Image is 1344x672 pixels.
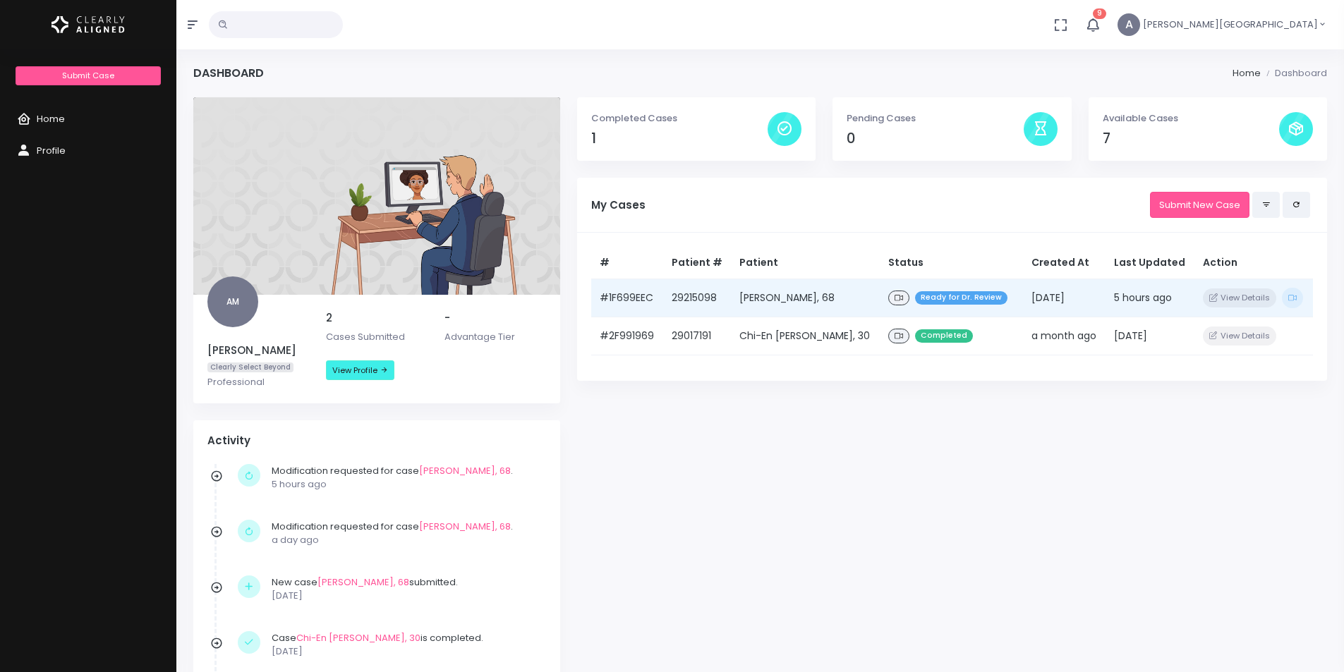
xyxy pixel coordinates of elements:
[731,247,880,279] th: Patient
[591,247,663,279] th: #
[1261,66,1327,80] li: Dashboard
[272,575,539,603] div: New case submitted.
[1023,279,1106,317] td: [DATE]
[62,70,114,81] span: Submit Case
[444,312,546,324] h5: -
[419,520,511,533] a: [PERSON_NAME], 68
[37,144,66,157] span: Profile
[1106,279,1194,317] td: 5 hours ago
[591,111,768,126] p: Completed Cases
[731,279,880,317] td: [PERSON_NAME], 68
[731,317,880,355] td: Chi-En [PERSON_NAME], 30
[326,312,428,324] h5: 2
[207,276,258,327] span: AM
[591,317,663,355] td: #2F991969
[16,66,160,85] a: Submit Case
[326,330,428,344] p: Cases Submitted
[317,575,409,589] a: [PERSON_NAME], 68
[1103,130,1279,147] h4: 7
[663,317,732,355] td: 29017191
[1103,111,1279,126] p: Available Cases
[591,130,768,147] h4: 1
[272,644,539,659] p: [DATE]
[880,247,1023,279] th: Status
[37,112,65,126] span: Home
[1203,288,1276,307] button: View Details
[1023,247,1106,279] th: Created At
[1233,66,1261,80] li: Home
[1150,192,1249,218] a: Submit New Case
[207,375,309,389] p: Professional
[1143,18,1318,32] span: [PERSON_NAME][GEOGRAPHIC_DATA]
[272,631,539,659] div: Case is completed.
[444,330,546,344] p: Advantage Tier
[296,631,420,644] a: Chi-En [PERSON_NAME], 30
[847,111,1023,126] p: Pending Cases
[272,464,539,491] div: Modification requested for case .
[419,464,511,477] a: [PERSON_NAME], 68
[272,589,539,603] p: [DATE]
[207,434,546,447] h4: Activity
[591,279,663,317] td: #1F699EEC
[193,66,264,80] h4: Dashboard
[847,130,1023,147] h4: 0
[1093,8,1106,19] span: 9
[207,344,309,357] h5: [PERSON_NAME]
[272,520,539,547] div: Modification requested for case .
[272,477,539,491] p: 5 hours ago
[1203,326,1276,346] button: View Details
[663,247,732,279] th: Patient #
[1106,317,1194,355] td: [DATE]
[1118,13,1140,36] span: A
[915,329,973,343] span: Completed
[326,360,394,380] a: View Profile
[272,533,539,547] p: a day ago
[915,291,1007,305] span: Ready for Dr. Review
[1023,317,1106,355] td: a month ago
[591,199,1150,212] h5: My Cases
[1106,247,1194,279] th: Last Updated
[663,279,732,317] td: 29215098
[52,10,125,39] img: Logo Horizontal
[207,362,293,373] span: Clearly Select Beyond
[1194,247,1313,279] th: Action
